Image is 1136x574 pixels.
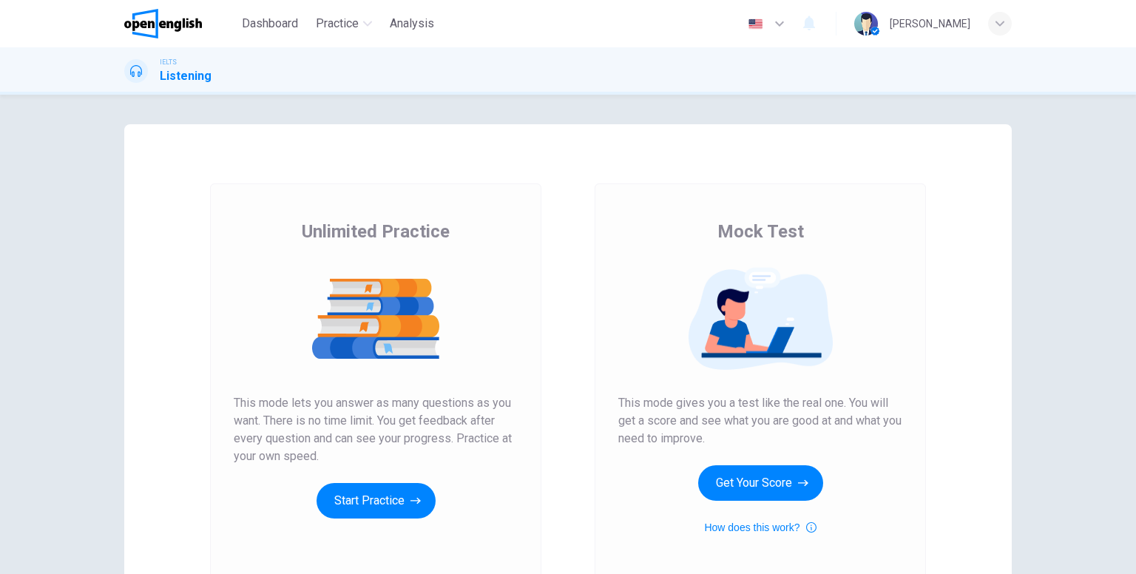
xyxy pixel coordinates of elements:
h1: Listening [160,67,212,85]
span: Dashboard [242,15,298,33]
span: IELTS [160,57,177,67]
span: Practice [316,15,359,33]
button: Start Practice [317,483,436,519]
div: [PERSON_NAME] [890,15,970,33]
span: Unlimited Practice [302,220,450,243]
button: Practice [310,10,378,37]
img: OpenEnglish logo [124,9,202,38]
button: Dashboard [236,10,304,37]
img: Profile picture [854,12,878,36]
button: Get Your Score [698,465,823,501]
span: This mode gives you a test like the real one. You will get a score and see what you are good at a... [618,394,902,448]
button: Analysis [384,10,440,37]
span: Mock Test [717,220,804,243]
img: en [746,18,765,30]
button: How does this work? [704,519,816,536]
a: OpenEnglish logo [124,9,236,38]
span: This mode lets you answer as many questions as you want. There is no time limit. You get feedback... [234,394,518,465]
span: Analysis [390,15,434,33]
